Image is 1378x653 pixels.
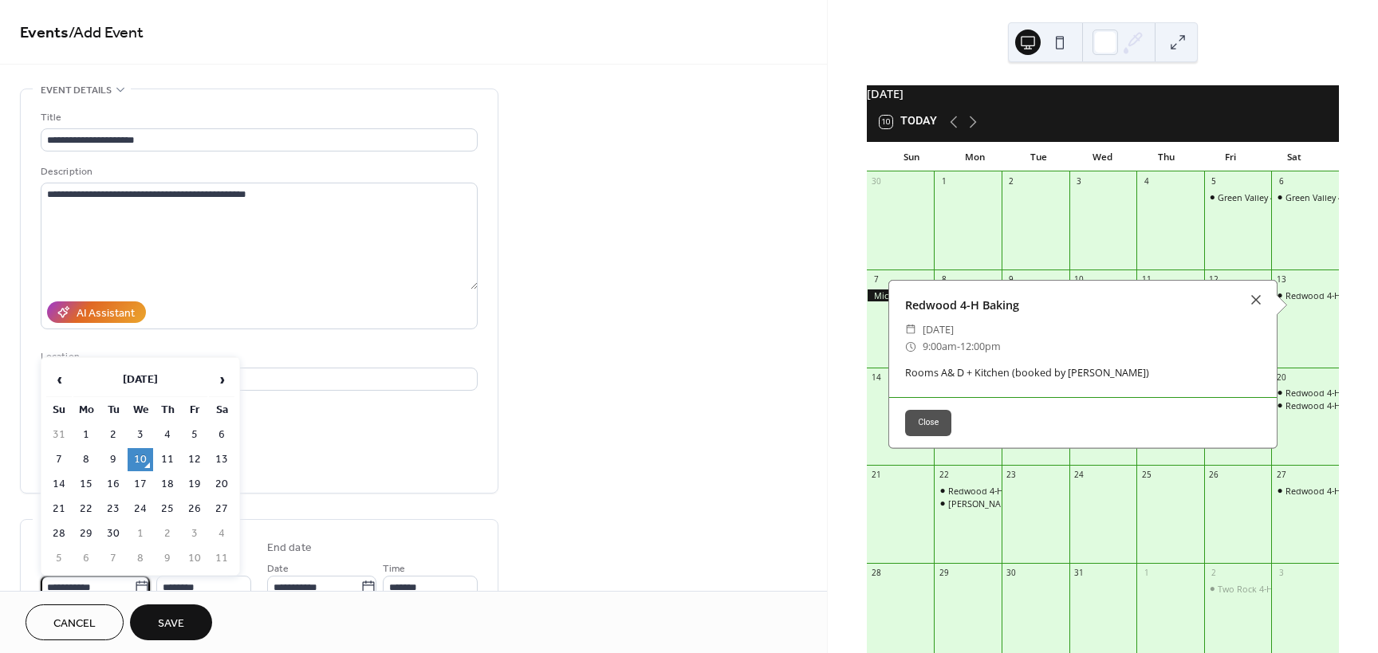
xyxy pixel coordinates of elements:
[69,18,144,49] span: / Add Event
[1218,191,1362,203] div: Green Valley 4-H Wreath Fundraiser
[128,423,153,446] td: 3
[182,399,207,422] th: Fr
[1276,470,1287,481] div: 27
[100,522,126,545] td: 30
[155,522,180,545] td: 2
[1271,485,1339,497] div: Redwood 4-H Beginning Sewing
[939,176,950,187] div: 1
[1285,387,1361,399] div: Redwood 4-H Beef
[209,423,234,446] td: 6
[46,498,72,521] td: 21
[905,321,916,338] div: ​
[267,561,289,577] span: Date
[948,485,1035,497] div: Redwood 4-H Poultry
[182,498,207,521] td: 26
[1141,273,1152,285] div: 11
[209,448,234,471] td: 13
[867,289,1002,301] div: Michele Hill
[880,142,943,172] div: Sun
[100,473,126,496] td: 16
[923,338,957,355] span: 9:00am
[867,85,1339,103] div: [DATE]
[1285,289,1371,301] div: Redwood 4-H Baking
[1262,142,1326,172] div: Sat
[209,473,234,496] td: 20
[26,604,124,640] button: Cancel
[182,423,207,446] td: 5
[210,364,234,395] span: ›
[47,364,71,395] span: ‹
[1141,176,1152,187] div: 4
[889,297,1277,314] div: Redwood 4-H Baking
[209,399,234,422] th: Sa
[871,470,882,481] div: 21
[209,547,234,570] td: 11
[871,567,882,578] div: 28
[1204,191,1272,203] div: Green Valley 4-H Wreath Fundraiser
[871,372,882,383] div: 14
[47,301,146,323] button: AI Assistant
[1073,273,1085,285] div: 10
[53,616,96,632] span: Cancel
[128,473,153,496] td: 17
[1208,176,1219,187] div: 5
[155,448,180,471] td: 11
[128,448,153,471] td: 10
[934,485,1002,497] div: Redwood 4-H Poultry
[1006,567,1017,578] div: 30
[73,363,207,397] th: [DATE]
[128,399,153,422] th: We
[1271,399,1339,411] div: Redwood 4-H Crafts
[1271,191,1339,203] div: Green Valley 4-H Projects
[100,547,126,570] td: 7
[20,18,69,49] a: Events
[905,410,951,435] button: Close
[46,473,72,496] td: 14
[889,366,1277,381] div: Rooms A& D + Kitchen (booked by [PERSON_NAME])
[41,109,474,126] div: Title
[209,522,234,545] td: 4
[155,547,180,570] td: 9
[73,473,99,496] td: 15
[130,604,212,640] button: Save
[934,498,1002,509] div: Canfield 4-H Sheep
[128,547,153,570] td: 8
[155,423,180,446] td: 4
[1073,176,1085,187] div: 3
[73,448,99,471] td: 8
[871,273,882,285] div: 7
[1006,470,1017,481] div: 23
[1141,567,1152,578] div: 1
[41,348,474,365] div: Location
[128,522,153,545] td: 1
[155,399,180,422] th: Th
[1271,387,1339,399] div: Redwood 4-H Beef
[158,616,184,632] span: Save
[1006,176,1017,187] div: 2
[874,112,943,132] button: 10Today
[1276,567,1287,578] div: 3
[1071,142,1135,172] div: Wed
[182,547,207,570] td: 10
[1141,470,1152,481] div: 25
[46,399,72,422] th: Su
[939,470,950,481] div: 22
[960,338,1001,355] span: 12:00pm
[1204,583,1272,595] div: Two Rock 4-H Sewing
[1199,142,1262,172] div: Fri
[1271,289,1339,301] div: Redwood 4-H Baking
[182,473,207,496] td: 19
[1276,176,1287,187] div: 6
[73,522,99,545] td: 29
[41,163,474,180] div: Description
[182,522,207,545] td: 3
[957,338,960,355] span: -
[73,498,99,521] td: 22
[73,399,99,422] th: Mo
[939,567,950,578] div: 29
[1208,470,1219,481] div: 26
[1006,273,1017,285] div: 9
[1073,470,1085,481] div: 24
[1208,567,1219,578] div: 2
